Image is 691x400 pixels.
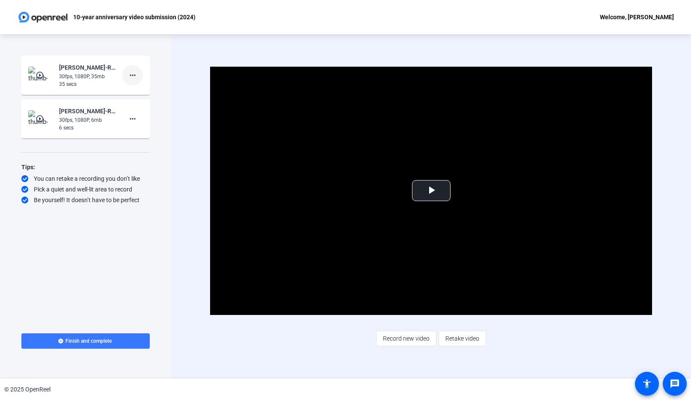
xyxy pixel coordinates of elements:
[59,116,116,124] div: 30fps, 1080P, 6mb
[21,185,150,194] div: Pick a quiet and well-lit area to record
[4,385,50,394] div: © 2025 OpenReel
[376,331,436,346] button: Record new video
[59,80,116,88] div: 35 secs
[128,70,138,80] mat-icon: more_horiz
[59,124,116,132] div: 6 secs
[21,333,150,349] button: Finish and complete
[65,338,112,344] span: Finish and complete
[412,180,451,201] button: Play Video
[210,67,652,315] div: Video Player
[28,110,53,127] img: thumb-nail
[59,106,116,116] div: [PERSON_NAME]-RG 10-year anniversary -2024--10-year anniversary video submission -2024- -17580574...
[600,12,674,22] div: Welcome, [PERSON_NAME]
[670,379,680,389] mat-icon: message
[383,330,430,347] span: Record new video
[21,162,150,172] div: Tips:
[21,196,150,204] div: Be yourself! It doesn’t have to be perfect
[445,330,479,347] span: Retake video
[36,115,46,123] mat-icon: play_circle_outline
[28,67,53,84] img: thumb-nail
[59,73,116,80] div: 30fps, 1080P, 35mb
[439,331,486,346] button: Retake video
[128,114,138,124] mat-icon: more_horiz
[642,379,652,389] mat-icon: accessibility
[36,71,46,79] mat-icon: play_circle_outline
[73,12,196,22] p: 10-year anniversary video submission (2024)
[17,9,69,26] img: OpenReel logo
[59,62,116,73] div: [PERSON_NAME]-RG 10-year anniversary -2024--10-year anniversary video submission -2024- -17580577...
[21,174,150,183] div: You can retake a recording you don’t like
